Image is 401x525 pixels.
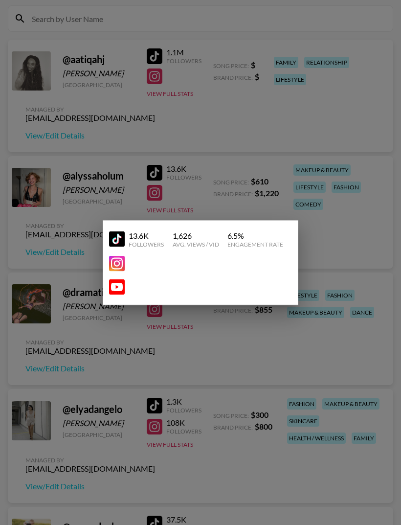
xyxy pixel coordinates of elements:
img: YouTube [109,255,125,271]
div: 1,626 [173,230,219,240]
div: Engagement Rate [227,240,283,248]
div: 13.6K [129,230,164,240]
div: Avg. Views / Vid [173,240,219,248]
div: Followers [129,240,164,248]
img: YouTube [109,231,125,247]
img: YouTube [109,279,125,295]
div: 6.5 % [227,230,283,240]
